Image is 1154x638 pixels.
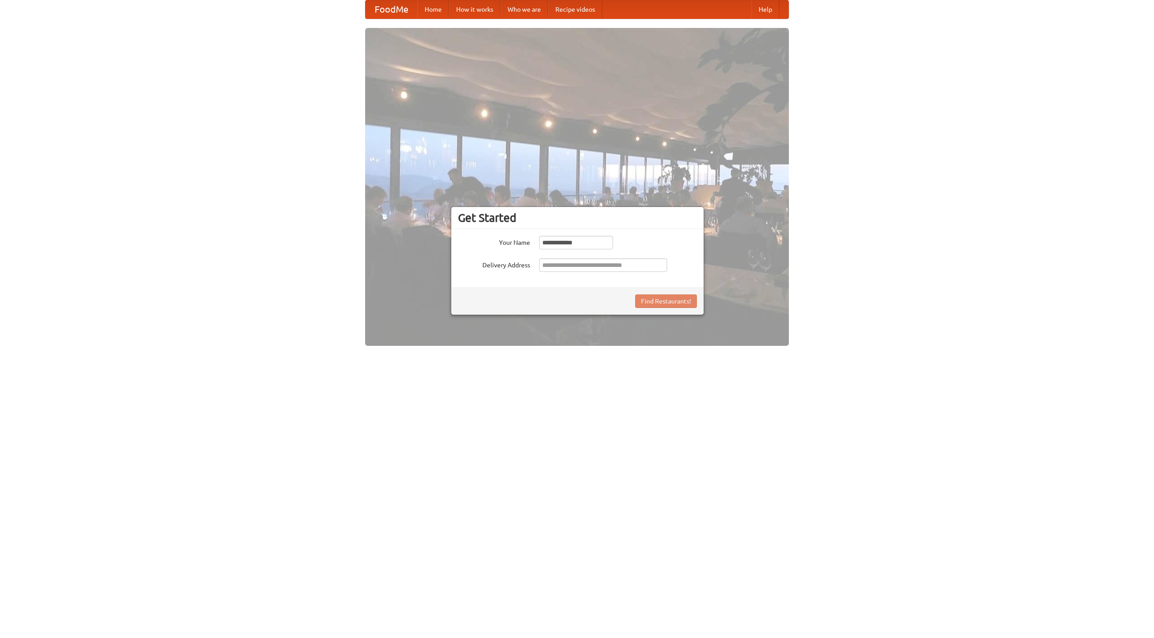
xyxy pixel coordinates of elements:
a: How it works [449,0,500,18]
label: Your Name [458,236,530,247]
a: Home [417,0,449,18]
a: Who we are [500,0,548,18]
button: Find Restaurants! [635,294,697,308]
a: Recipe videos [548,0,602,18]
a: Help [751,0,779,18]
h3: Get Started [458,211,697,225]
a: FoodMe [366,0,417,18]
label: Delivery Address [458,258,530,270]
